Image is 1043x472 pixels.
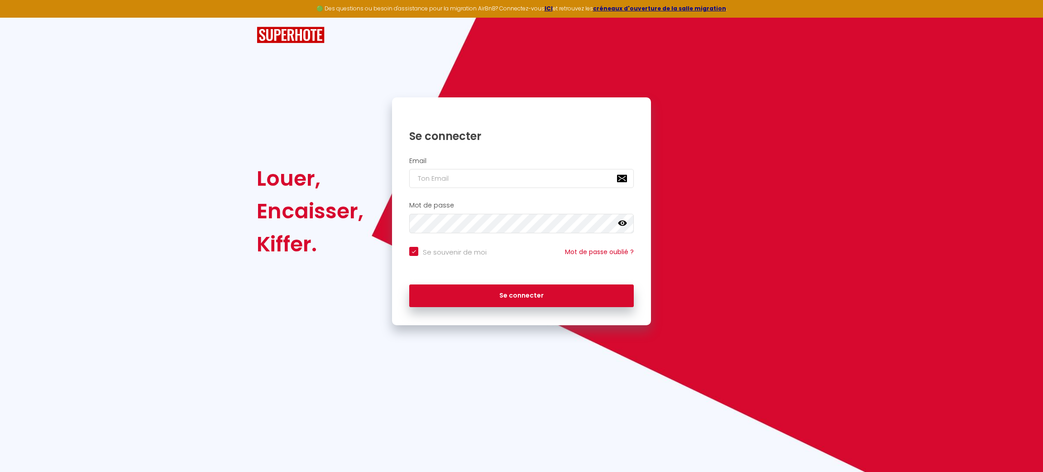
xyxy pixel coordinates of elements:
[593,5,726,12] a: créneaux d'ouverture de la salle migration
[409,202,634,209] h2: Mot de passe
[565,247,634,256] a: Mot de passe oublié ?
[409,157,634,165] h2: Email
[409,129,634,143] h1: Se connecter
[409,169,634,188] input: Ton Email
[257,228,364,260] div: Kiffer.
[257,27,325,43] img: SuperHote logo
[7,4,34,31] button: Ouvrir le widget de chat LiveChat
[257,195,364,227] div: Encaisser,
[409,284,634,307] button: Se connecter
[257,162,364,195] div: Louer,
[545,5,553,12] a: ICI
